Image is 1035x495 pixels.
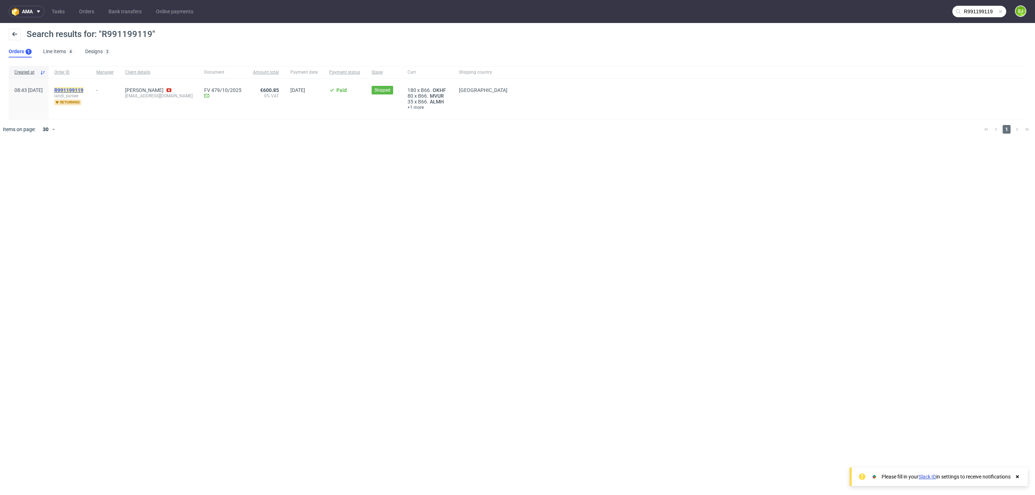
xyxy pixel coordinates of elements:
mark: R991199119 [54,87,83,93]
a: OKHF [431,87,447,93]
span: Created at [14,69,37,75]
span: B66. [418,99,428,105]
span: Search results for: "R991199119" [27,29,155,39]
span: Amount total [253,69,279,75]
img: Slack [871,473,878,480]
figcaption: EJ [1016,6,1026,16]
span: [GEOGRAPHIC_DATA] [459,87,507,93]
a: Line Items4 [43,46,74,57]
a: Orders [75,6,98,17]
div: 1 [27,49,30,54]
span: 08:43 [DATE] [14,87,43,93]
a: MVUR [428,93,445,99]
a: Tasks [47,6,69,17]
a: Designs3 [85,46,110,57]
span: 180 [408,87,416,93]
span: €600.85 [260,87,279,93]
span: [DATE] [290,87,305,93]
div: 3 [106,49,109,54]
span: Cart [408,69,447,75]
a: Bank transfers [104,6,146,17]
div: x [408,99,447,105]
span: B66. [418,93,428,99]
span: Payment status [329,69,360,75]
span: 0% VAT [253,93,279,99]
div: 30 [38,124,51,134]
a: [PERSON_NAME] [125,87,164,93]
div: x [408,87,447,93]
span: B66. [421,87,431,93]
span: ama [22,9,33,14]
button: ama [9,6,45,17]
span: Shipping country [459,69,507,75]
span: 35 [408,99,413,105]
a: ALMH [428,99,445,105]
div: 4 [69,49,72,54]
span: Shipped [374,87,390,93]
span: landi_sursee [54,93,85,99]
span: 1 [1003,125,1011,134]
span: Paid [336,87,347,93]
span: 80 [408,93,413,99]
span: Items on page: [3,126,36,133]
span: returning [54,100,81,105]
a: Orders1 [9,46,32,57]
div: Please fill in your in settings to receive notifications [882,473,1011,480]
span: Order ID [54,69,85,75]
img: logo [12,8,22,16]
a: FV 479/10/2025 [204,87,241,93]
div: [EMAIL_ADDRESS][DOMAIN_NAME] [125,93,193,99]
a: Online payments [152,6,198,17]
a: Slack ID [919,474,936,480]
span: Payment date [290,69,318,75]
span: Client details [125,69,193,75]
span: Manager [96,69,114,75]
span: Stage [372,69,396,75]
a: R991199119 [54,87,85,93]
div: - [96,84,114,93]
a: +1 more [408,105,447,110]
div: x [408,93,447,99]
span: Document [204,69,241,75]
